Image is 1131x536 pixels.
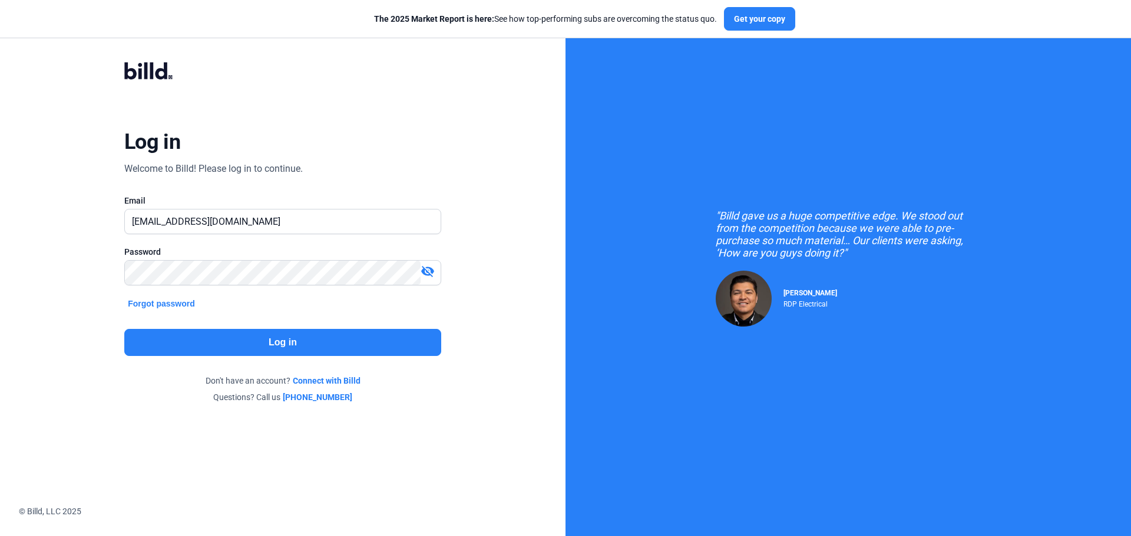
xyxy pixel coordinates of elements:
[293,375,361,387] a: Connect with Billd
[124,297,199,310] button: Forgot password
[374,13,717,25] div: See how top-performing subs are overcoming the status quo.
[124,329,441,356] button: Log in
[374,14,494,24] span: The 2025 Market Report is here:
[124,391,441,403] div: Questions? Call us
[783,289,837,297] span: [PERSON_NAME]
[124,375,441,387] div: Don't have an account?
[716,209,981,259] div: "Billd gave us a huge competitive edge. We stood out from the competition because we were able to...
[283,391,352,403] a: [PHONE_NUMBER]
[124,246,441,258] div: Password
[724,7,795,31] button: Get your copy
[124,129,180,155] div: Log in
[716,271,772,327] img: Raul Pacheco
[421,264,435,278] mat-icon: visibility_off
[124,195,441,207] div: Email
[124,162,303,176] div: Welcome to Billd! Please log in to continue.
[783,297,837,308] div: RDP Electrical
